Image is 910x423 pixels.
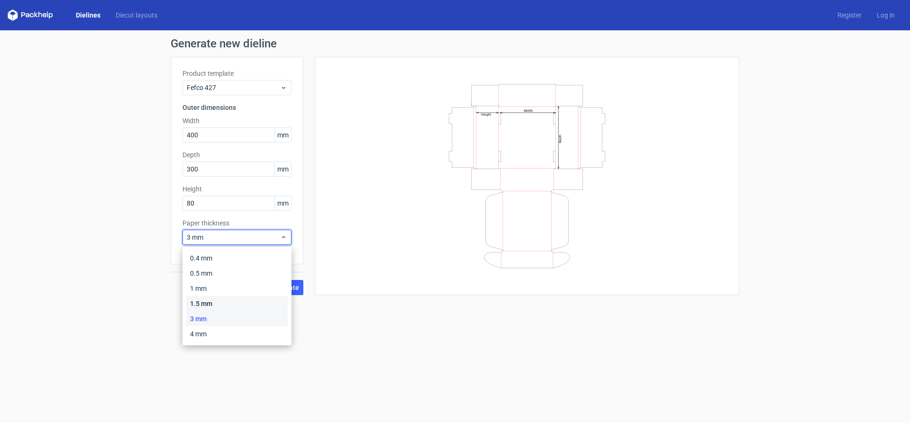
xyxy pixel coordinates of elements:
[186,296,288,311] div: 1.5 mm
[186,251,288,266] div: 0.4 mm
[186,281,288,296] div: 1 mm
[182,69,291,78] label: Product template
[182,116,291,126] label: Width
[182,184,291,194] label: Height
[558,134,562,143] text: Depth
[108,10,165,20] a: Diecut layouts
[524,108,533,112] text: Width
[171,38,739,49] h1: Generate new dieline
[481,112,491,116] text: Height
[187,83,280,92] span: Fefco 427
[186,326,288,342] div: 4 mm
[182,103,291,112] h3: Outer dimensions
[830,10,869,20] a: Register
[274,196,291,210] span: mm
[869,10,902,20] a: Log in
[186,311,288,326] div: 3 mm
[274,162,291,176] span: mm
[68,10,108,20] a: Dielines
[182,218,291,228] label: Paper thickness
[182,150,291,160] label: Depth
[187,233,280,242] span: 3 mm
[186,266,288,281] div: 0.5 mm
[274,128,291,142] span: mm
